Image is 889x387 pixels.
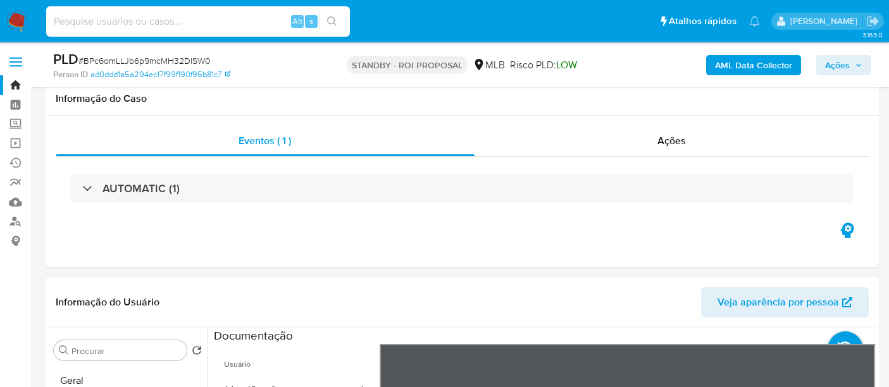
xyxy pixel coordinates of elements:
h1: Informação do Caso [56,92,869,105]
a: Notificações [749,16,760,27]
p: erico.trevizan@mercadopago.com.br [790,15,862,27]
span: LOW [556,58,577,72]
p: STANDBY - ROI PROPOSAL [347,56,468,74]
span: Atalhos rápidos [669,15,737,28]
button: Ações [816,55,871,75]
span: Alt [292,15,302,27]
button: Veja aparência por pessoa [701,287,869,317]
input: Pesquise usuários ou casos... [46,13,350,30]
span: Risco PLD: [510,58,577,72]
button: AML Data Collector [706,55,801,75]
span: Eventos ( 1 ) [239,133,291,148]
button: Retornar ao pedido padrão [192,345,202,359]
a: ad0ddd1a5a294ec17f99f190f95b81c7 [90,69,230,80]
b: AML Data Collector [715,55,792,75]
b: PLD [53,49,78,69]
span: Ações [825,55,850,75]
button: Procurar [59,345,69,355]
span: Ações [657,133,686,148]
a: Sair [866,15,880,28]
div: AUTOMATIC (1) [71,174,854,203]
span: s [309,15,313,27]
input: Procurar [71,345,182,357]
h1: Informação do Usuário [56,296,159,309]
span: # BPc6omLLJb6p9mcMH32DlSW0 [78,54,211,67]
div: MLB [473,58,505,72]
span: Veja aparência por pessoa [718,287,839,317]
h3: AUTOMATIC (1) [103,181,180,195]
button: search-icon [319,13,345,30]
b: Person ID [53,69,88,80]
